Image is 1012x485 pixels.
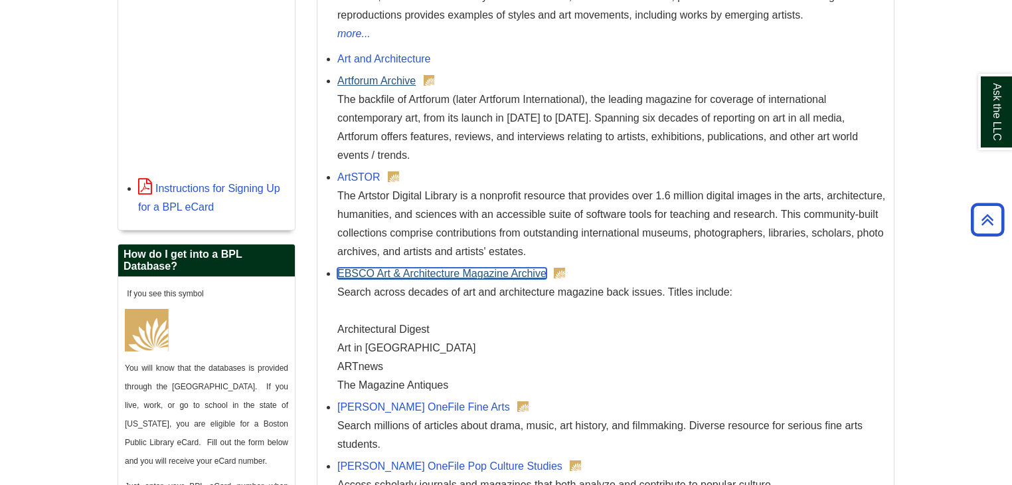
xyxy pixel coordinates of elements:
a: [PERSON_NAME] OneFile Pop Culture Studies [337,460,562,472]
a: Artforum Archive [337,75,416,86]
div: Search millions of articles about drama, music, art history, and filmmaking. Diverse resource for... [337,417,887,454]
img: Boston Public Library [517,401,529,412]
div: Search across decades of art and architecture magazine back issues. Titles include: Architectural... [337,283,887,395]
img: Boston Public Library [388,171,399,182]
div: The backfile of Artforum (later Artforum International), the leading magazine for coverage of int... [337,90,887,165]
a: more... [337,25,887,43]
span: You will know that the databases is provided through the [GEOGRAPHIC_DATA]. If you live, work, or... [125,363,288,466]
div: The Artstor Digital Library is a nonprofit resource that provides over 1.6 million digital images... [337,187,887,261]
a: Instructions for Signing Up for a BPL eCard [138,183,280,213]
img: Boston Public Library Logo [125,309,169,351]
a: ArtSTOR [337,171,380,183]
img: Boston Public Library [570,460,581,471]
a: Back to Top [966,211,1009,229]
img: Boston Public Library [554,268,565,278]
h2: How do I get into a BPL Database? [118,244,295,277]
a: EBSCO Art & Architecture Magazine Archive [337,268,547,279]
img: Boston Public Library [424,75,435,86]
span: If you see this symbol [125,289,204,298]
a: [PERSON_NAME] OneFile Fine Arts [337,401,510,413]
a: Art and Architecture [337,53,431,64]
